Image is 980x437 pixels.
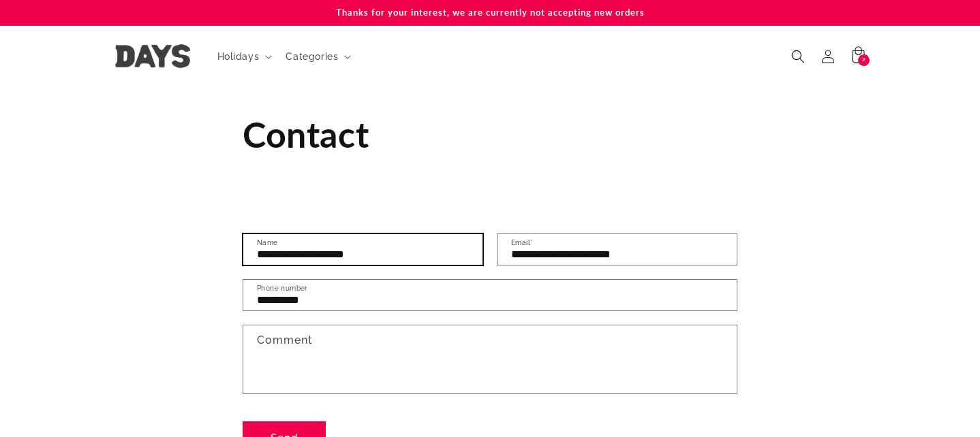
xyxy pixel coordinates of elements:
[209,42,278,71] summary: Holidays
[277,42,356,71] summary: Categories
[783,42,813,71] summary: Search
[862,54,866,66] span: 2
[115,44,190,68] img: Days United
[243,112,737,158] h1: Contact
[286,50,338,63] span: Categories
[217,50,260,63] span: Holidays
